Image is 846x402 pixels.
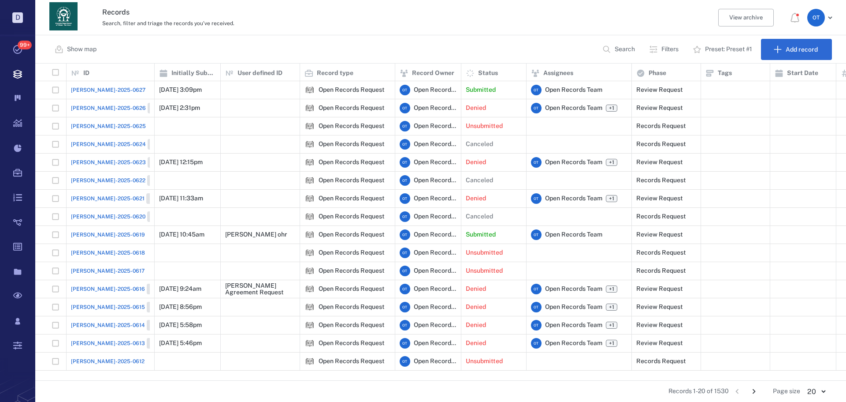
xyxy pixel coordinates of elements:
p: [DATE] 5:58pm [159,321,202,330]
p: Phase [649,69,666,78]
span: Open Records Team [414,357,456,366]
div: O T [531,103,542,113]
div: O T [531,157,542,168]
span: Open Records Team [414,158,456,167]
span: +1 [607,304,616,311]
span: Open Records Team [414,86,456,94]
p: [DATE] 5:46pm [159,339,202,348]
div: Open Records Request [304,121,315,131]
div: O T [531,85,542,95]
span: 99+ [18,41,32,49]
p: [DATE] 3:09pm [159,86,202,94]
span: +1 [607,322,616,329]
p: Denied [466,321,486,330]
span: Open Records Team [414,212,456,221]
img: icon Open Records Request [304,175,315,186]
p: Canceled [466,212,493,221]
div: Records Request [636,249,686,256]
div: O T [400,320,410,331]
button: Preset: Preset #1 [687,39,759,60]
div: O T [531,229,542,240]
span: Open Records Team [414,194,456,203]
div: Open Records Request [304,320,315,331]
a: [PERSON_NAME]-2025-0612 [71,357,145,365]
div: Open Records Request [319,249,385,256]
div: O T [400,157,410,168]
a: [PERSON_NAME]-2025-0621Closed [71,193,171,204]
a: [PERSON_NAME]-2025-0614Closed [71,320,171,331]
span: +1 [607,286,616,293]
span: [PERSON_NAME]-2025-0616 [71,285,145,293]
a: [PERSON_NAME]-2025-0627 [71,86,145,94]
span: +1 [607,340,616,347]
a: [PERSON_NAME]-2025-0615Closed [71,302,171,312]
div: Open Records Request [304,175,315,186]
span: Open Records Team [414,176,456,185]
a: [PERSON_NAME]-2025-0620Closed [71,211,171,222]
div: Open Records Request [319,322,385,328]
span: [PERSON_NAME]-2025-0625 [71,122,146,130]
p: [DATE] 9:24am [159,285,201,293]
a: [PERSON_NAME]-2025-0618 [71,249,145,257]
img: icon Open Records Request [304,139,315,150]
span: +1 [606,105,617,112]
button: Add record [761,39,832,60]
span: [PERSON_NAME]-2025-0623 [71,158,146,166]
span: Closed [149,177,170,184]
div: O T [531,284,542,294]
p: Denied [466,104,486,113]
div: O T [400,229,410,240]
p: Canceled [466,140,493,149]
span: Open Records Team [545,104,602,113]
img: icon Open Records Request [304,266,315,276]
div: Records Request [636,177,686,184]
img: icon Open Records Request [304,356,315,367]
div: Open Records Request [319,340,385,346]
button: View archive [718,9,774,26]
span: Open Records Team [414,267,456,275]
img: icon Open Records Request [304,121,315,131]
span: +1 [607,195,616,203]
p: User defined ID [237,69,282,78]
p: Filters [661,45,679,54]
div: Review Request [636,286,683,292]
p: Assignees [543,69,573,78]
button: Filters [644,39,686,60]
p: [DATE] 10:45am [159,230,204,239]
nav: pagination navigation [729,384,762,398]
img: Georgia Department of Human Services logo [49,2,78,30]
p: Unsubmitted [466,267,503,275]
img: icon Open Records Request [304,338,315,349]
div: O T [400,139,410,150]
div: Open Records Request [304,302,315,312]
span: Closed [149,159,170,166]
p: ID [83,69,89,78]
p: Preset: Preset #1 [705,45,752,54]
span: Records 1-20 of 1530 [668,387,729,396]
p: Canceled [466,176,493,185]
span: Closed [149,105,170,112]
p: Record Owner [412,69,454,78]
div: Open Records Request [304,211,315,222]
div: Open Records Request [319,123,385,129]
div: Review Request [636,322,683,328]
span: Closed [149,213,170,221]
span: Open Records Team [414,140,456,149]
div: Open Records Request [319,159,385,165]
p: [DATE] 8:56pm [159,303,202,312]
div: Open Records Request [319,286,385,292]
p: Start Date [787,69,818,78]
span: Open Records Team [545,194,602,203]
span: [PERSON_NAME]-2025-0617 [71,267,145,275]
button: Show map [49,39,104,60]
div: O T [531,302,542,312]
span: Open Records Team [545,285,602,293]
div: Open Records Request [304,248,315,258]
div: Review Request [636,159,683,165]
span: [PERSON_NAME]-2025-0620 [71,213,145,221]
img: icon Open Records Request [304,193,315,204]
span: [PERSON_NAME]-2025-0622 [71,177,145,184]
a: [PERSON_NAME]-2025-0622Closed [71,175,171,186]
a: [PERSON_NAME]-2025-0613Closed [71,338,171,349]
p: Denied [466,303,486,312]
